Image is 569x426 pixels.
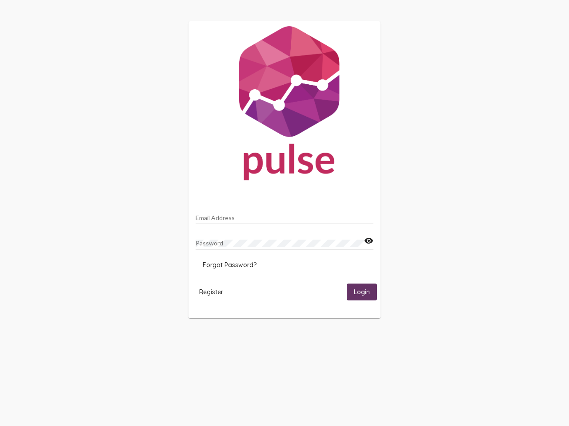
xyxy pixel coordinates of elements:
[196,257,264,273] button: Forgot Password?
[199,288,223,296] span: Register
[192,284,230,300] button: Register
[364,236,373,246] mat-icon: visibility
[347,284,377,300] button: Login
[188,21,381,189] img: Pulse For Good Logo
[354,288,370,296] span: Login
[203,261,256,269] span: Forgot Password?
